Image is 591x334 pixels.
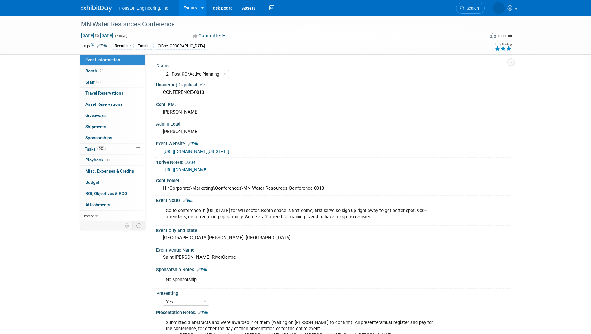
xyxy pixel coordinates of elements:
[84,213,94,218] span: more
[81,33,113,38] span: [DATE] [DATE]
[85,191,127,196] span: ROI, Objectives & ROO
[80,188,145,199] a: ROI, Objectives & ROO
[80,166,145,177] a: Misc. Expenses & Credits
[80,132,145,143] a: Sponsorships
[81,5,112,12] img: ExhibitDay
[161,127,506,137] div: [PERSON_NAME]
[97,146,106,151] span: 29%
[198,311,208,315] a: Edit
[122,221,133,230] td: Personalize Event Tab Strip
[495,43,512,46] div: Event Rating
[80,144,145,155] a: Tasks29%
[191,33,228,39] button: Committed
[132,221,145,230] td: Toggle Event Tabs
[99,68,105,73] span: Booth not reserved yet
[85,146,106,151] span: Tasks
[197,268,207,272] a: Edit
[80,199,145,210] a: Attachments
[85,157,110,162] span: Playbook
[161,205,442,223] div: Go-to conference in [US_STATE] for WR sector. Booth space is first come, first serve so sign up r...
[80,88,145,99] a: Travel Reservations
[85,80,101,85] span: Staff
[85,202,110,207] span: Attachments
[85,68,105,73] span: Booth
[156,119,511,127] div: Admin Lead:
[97,44,107,48] a: Edit
[85,180,99,185] span: Budget
[80,66,145,77] a: Booth
[156,308,511,316] div: Presentation Notes:
[156,158,511,166] div: 1Drive Notes:
[156,226,511,234] div: Event City and State:
[96,80,101,84] span: 2
[85,90,123,95] span: Travel Reservations
[156,61,508,69] div: Status:
[161,107,506,117] div: [PERSON_NAME]
[156,176,511,184] div: Conf Folder:
[113,43,134,49] div: Recruiting
[79,19,475,30] div: MN Water Resources Conference
[164,167,207,172] a: [URL][DOMAIN_NAME]
[185,160,195,165] a: Edit
[156,289,508,296] div: Presenting:
[105,158,110,162] span: 1
[161,274,442,286] div: No sponsorship
[85,124,106,129] span: Shipments
[188,142,198,146] a: Edit
[80,99,145,110] a: Asset Reservations
[465,6,479,11] span: Search
[161,233,506,243] div: [GEOGRAPHIC_DATA][PERSON_NAME], [GEOGRAPHIC_DATA]
[114,34,127,38] span: (2 days)
[85,102,122,107] span: Asset Reservations
[156,245,511,253] div: Event Venue Name:
[456,3,485,14] a: Search
[80,211,145,221] a: more
[94,33,100,38] span: to
[161,88,506,97] div: CONFERENCE-0013
[156,43,207,49] div: Office: [GEOGRAPHIC_DATA]
[81,43,107,50] td: Tags
[80,121,145,132] a: Shipments
[85,169,134,174] span: Misc. Expenses & Credits
[156,265,511,273] div: Sponsorship Notes:
[136,43,154,49] div: Training
[164,149,229,154] a: [URL][DOMAIN_NAME][US_STATE]
[85,135,112,140] span: Sponsorships
[80,77,145,88] a: Staff2
[80,177,145,188] a: Budget
[490,33,496,38] img: Format-Inperson.png
[85,113,106,118] span: Giveaways
[156,80,511,88] div: Unanet # (if applicable):
[80,155,145,165] a: Playbook1
[497,34,512,38] div: In-Person
[183,198,193,203] a: Edit
[119,6,169,11] span: Houston Engineering, Inc.
[80,54,145,65] a: Event Information
[493,2,505,14] img: Courtney Grandbois
[161,253,506,262] div: Saint [PERSON_NAME] RiverCentre
[161,183,506,193] div: H:\Corporate\Marketing\Conferences\MN Water Resources Conference-0013
[156,100,511,108] div: Conf. PM:
[85,57,120,62] span: Event Information
[156,139,511,147] div: Event Website:
[80,110,145,121] a: Giveaways
[448,32,512,42] div: Event Format
[156,196,511,204] div: Event Notes:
